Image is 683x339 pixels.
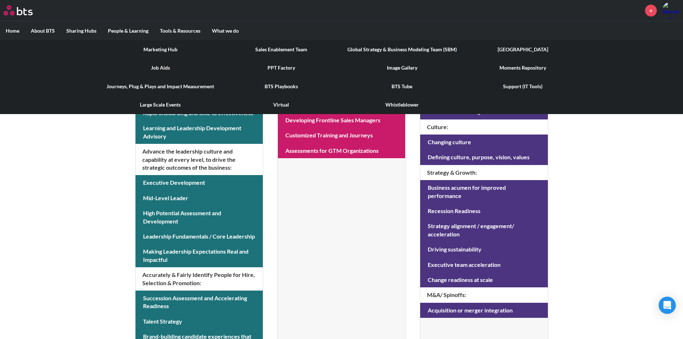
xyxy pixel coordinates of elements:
label: About BTS [25,22,61,40]
label: Tools & Resources [154,22,206,40]
h4: Advance the leadership culture and capability at every level, to drive the strategic outcomes of ... [136,144,263,175]
a: Profile [662,2,679,19]
img: Shivani Wakhare [662,2,679,19]
label: Sharing Hubs [61,22,102,40]
h4: Accurately & Fairly Identify People for Hire, Selection & Promotion : [136,267,263,291]
h4: Strategy & Growth : [420,165,547,180]
div: Open Intercom Messenger [659,297,676,314]
h4: Culture : [420,119,547,135]
label: What we do [206,22,245,40]
a: Go home [4,5,46,15]
a: + [645,5,657,17]
img: BTS Logo [4,5,33,15]
h4: M&A/ Spinoffs : [420,287,547,302]
label: People & Learning [102,22,154,40]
